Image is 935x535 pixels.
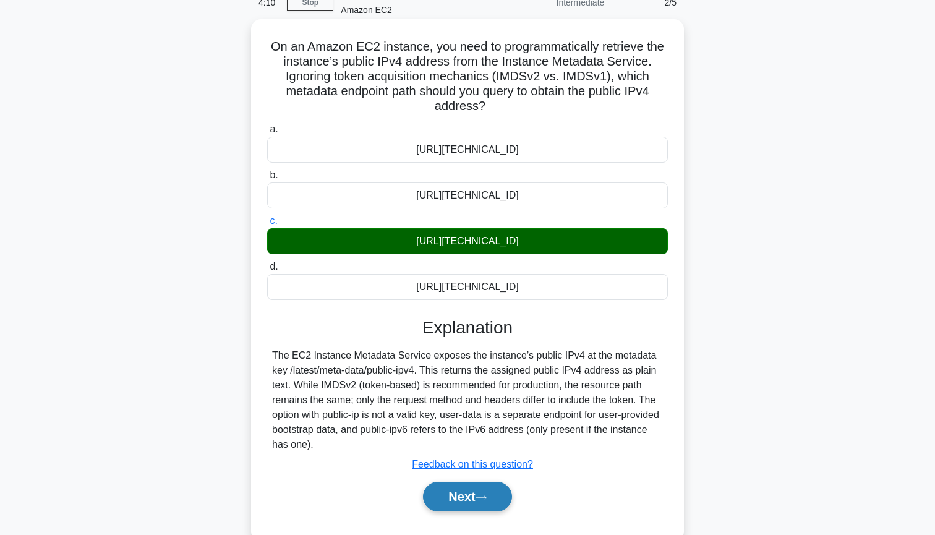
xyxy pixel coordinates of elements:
div: [URL][TECHNICAL_ID] [267,182,668,208]
a: Feedback on this question? [412,459,533,469]
button: Next [423,482,511,511]
div: [URL][TECHNICAL_ID] [267,274,668,300]
div: [URL][TECHNICAL_ID] [267,228,668,254]
span: b. [270,169,278,180]
span: d. [270,261,278,272]
span: a. [270,124,278,134]
div: The EC2 Instance Metadata Service exposes the instance’s public IPv4 at the metadata key /latest/... [272,348,663,452]
span: c. [270,215,277,226]
h5: On an Amazon EC2 instance, you need to programmatically retrieve the instance’s public IPv4 addre... [266,39,669,114]
div: [URL][TECHNICAL_ID] [267,137,668,163]
h3: Explanation [275,317,660,338]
